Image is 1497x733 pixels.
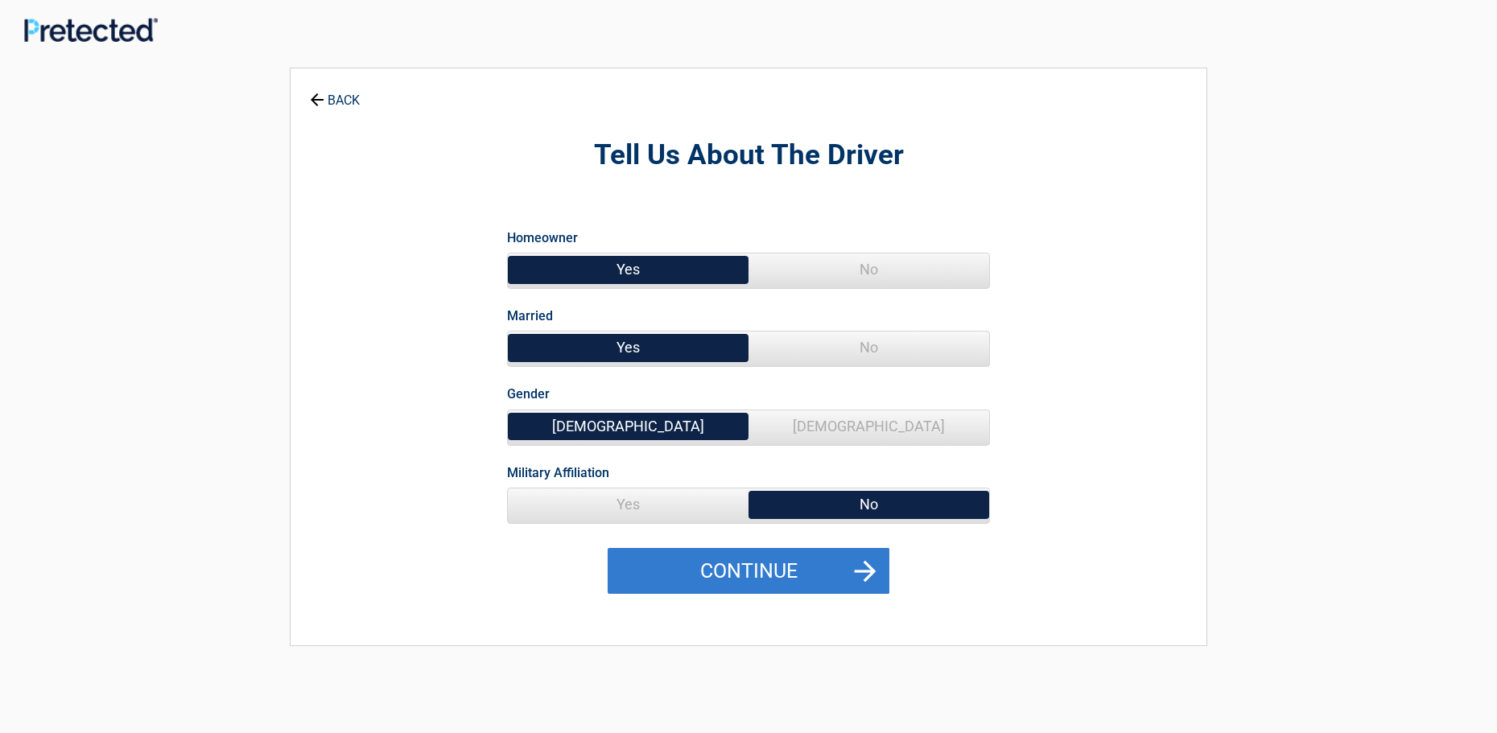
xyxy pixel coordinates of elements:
[608,548,889,595] button: Continue
[748,410,989,443] span: [DEMOGRAPHIC_DATA]
[507,462,609,484] label: Military Affiliation
[24,18,158,42] img: Main Logo
[379,137,1118,175] h2: Tell Us About The Driver
[748,488,989,521] span: No
[508,331,748,364] span: Yes
[507,227,578,249] label: Homeowner
[307,79,363,107] a: BACK
[748,331,989,364] span: No
[508,488,748,521] span: Yes
[507,305,553,327] label: Married
[508,410,748,443] span: [DEMOGRAPHIC_DATA]
[507,383,550,405] label: Gender
[748,253,989,286] span: No
[508,253,748,286] span: Yes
